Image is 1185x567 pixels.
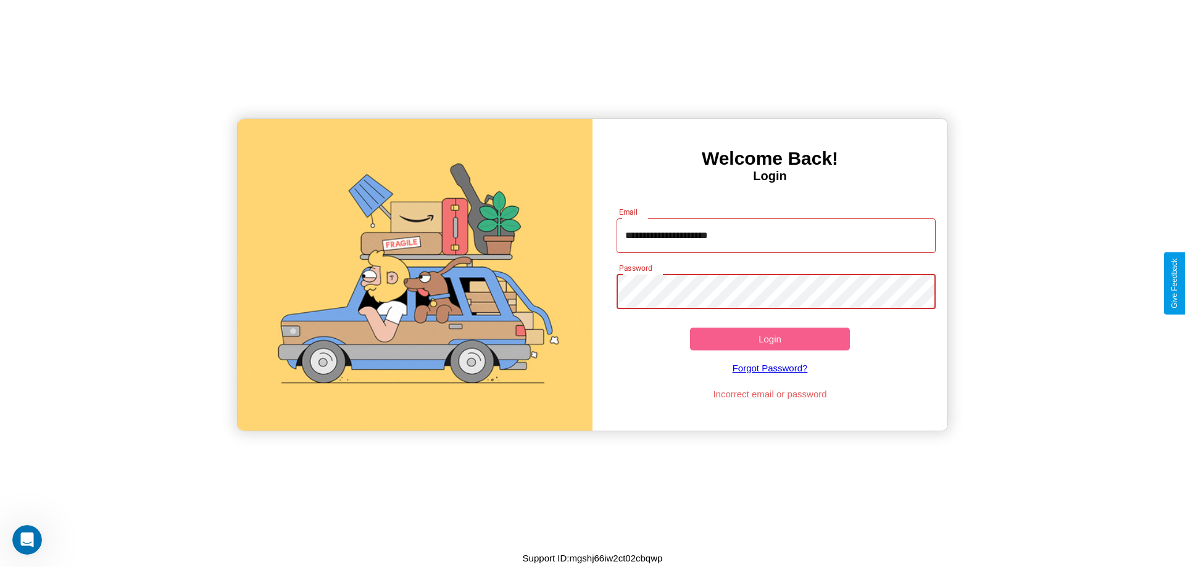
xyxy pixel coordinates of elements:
button: Login [690,328,850,350]
div: Give Feedback [1170,259,1179,308]
label: Email [619,207,638,217]
p: Incorrect email or password [610,386,930,402]
img: gif [238,119,592,431]
h4: Login [592,169,947,183]
iframe: Intercom live chat [12,525,42,555]
a: Forgot Password? [610,350,930,386]
h3: Welcome Back! [592,148,947,169]
label: Password [619,263,652,273]
p: Support ID: mgshj66iw2ct02cbqwp [523,550,663,566]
